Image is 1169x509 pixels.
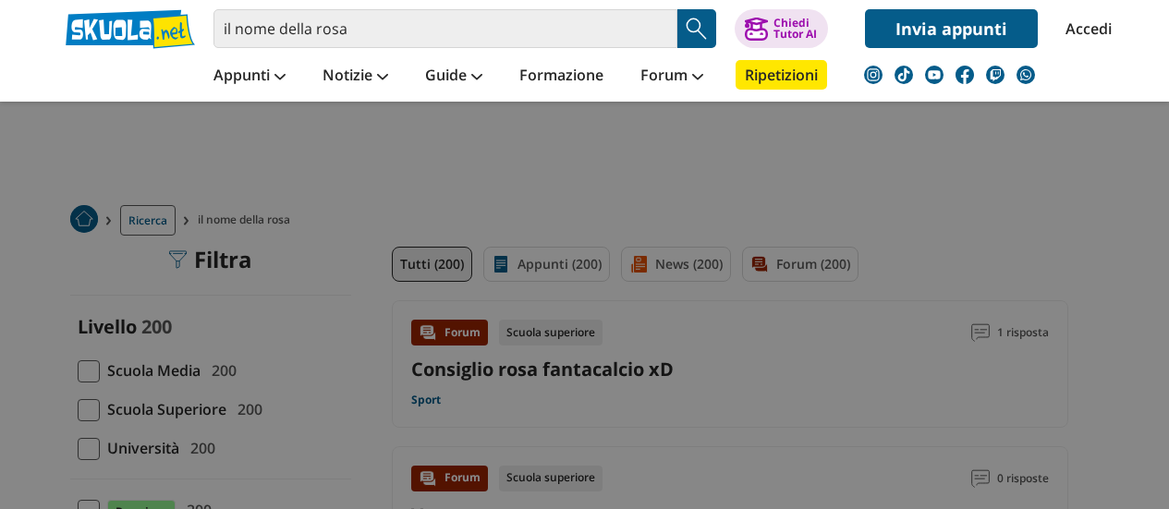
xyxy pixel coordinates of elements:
[895,66,913,84] img: tiktok
[773,18,817,40] div: Chiedi Tutor AI
[925,66,944,84] img: youtube
[864,66,883,84] img: instagram
[736,60,827,90] a: Ripetizioni
[986,66,1005,84] img: twitch
[213,9,677,48] input: Cerca appunti, riassunti o versioni
[865,9,1038,48] a: Invia appunti
[636,60,708,93] a: Forum
[735,9,828,48] button: ChiediTutor AI
[956,66,974,84] img: facebook
[209,60,290,93] a: Appunti
[318,60,393,93] a: Notizie
[420,60,487,93] a: Guide
[515,60,608,93] a: Formazione
[683,15,711,42] img: Cerca appunti, riassunti o versioni
[1065,9,1104,48] a: Accedi
[677,9,716,48] button: Search Button
[1017,66,1035,84] img: WhatsApp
